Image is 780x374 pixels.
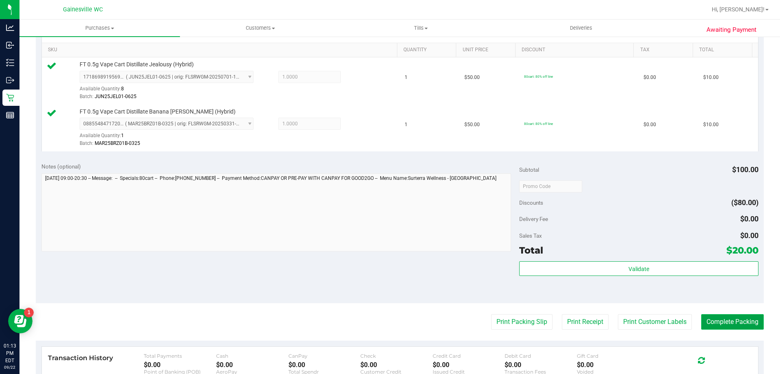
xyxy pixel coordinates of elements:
[706,25,756,35] span: Awaiting Payment
[505,353,577,359] div: Debit Card
[6,24,14,32] inline-svg: Analytics
[95,140,140,146] span: MAR25BRZ01B-0325
[640,47,690,53] a: Tax
[4,364,16,370] p: 09/22
[180,24,340,32] span: Customers
[405,121,407,129] span: 1
[6,111,14,119] inline-svg: Reports
[699,47,749,53] a: Total
[433,353,505,359] div: Credit Card
[288,353,361,359] div: CanPay
[731,198,758,207] span: ($80.00)
[403,47,453,53] a: Quantity
[524,74,553,79] span: 80cart: 80% off line
[24,308,34,317] iframe: Resource center unread badge
[216,361,288,369] div: $0.00
[340,20,501,37] a: Tills
[519,180,582,192] input: Promo Code
[703,74,719,81] span: $10.00
[519,261,758,276] button: Validate
[95,94,136,99] span: JUN25JEL01-0625
[360,353,433,359] div: Check
[4,342,16,364] p: 01:13 PM EDT
[643,74,656,81] span: $0.00
[701,314,764,330] button: Complete Packing
[712,6,765,13] span: Hi, [PERSON_NAME]!
[519,195,543,210] span: Discounts
[80,61,194,68] span: FT 0.5g Vape Cart Distillate Jealousy (Hybrid)
[6,94,14,102] inline-svg: Retail
[740,214,758,223] span: $0.00
[519,245,543,256] span: Total
[577,361,649,369] div: $0.00
[360,361,433,369] div: $0.00
[519,216,548,222] span: Delivery Fee
[80,83,262,99] div: Available Quantity:
[121,133,124,138] span: 1
[643,121,656,129] span: $0.00
[6,76,14,84] inline-svg: Outbound
[80,108,236,116] span: FT 0.5g Vape Cart Distillate Banana [PERSON_NAME] (Hybrid)
[6,41,14,49] inline-svg: Inbound
[732,165,758,174] span: $100.00
[463,47,512,53] a: Unit Price
[41,163,81,170] span: Notes (optional)
[63,6,103,13] span: Gainesville WC
[491,314,552,330] button: Print Packing Slip
[501,20,661,37] a: Deliveries
[519,232,542,239] span: Sales Tax
[121,86,124,92] span: 8
[19,24,180,32] span: Purchases
[577,353,649,359] div: Gift Card
[505,361,577,369] div: $0.00
[19,20,180,37] a: Purchases
[80,94,93,99] span: Batch:
[464,121,480,129] span: $50.00
[6,59,14,67] inline-svg: Inventory
[341,24,500,32] span: Tills
[559,24,603,32] span: Deliveries
[80,140,93,146] span: Batch:
[48,47,394,53] a: SKU
[80,130,262,146] div: Available Quantity:
[144,361,216,369] div: $0.00
[180,20,340,37] a: Customers
[464,74,480,81] span: $50.00
[740,231,758,240] span: $0.00
[628,266,649,272] span: Validate
[703,121,719,129] span: $10.00
[524,122,553,126] span: 80cart: 80% off line
[8,309,32,333] iframe: Resource center
[726,245,758,256] span: $20.00
[522,47,630,53] a: Discount
[144,353,216,359] div: Total Payments
[519,166,539,173] span: Subtotal
[562,314,609,330] button: Print Receipt
[288,361,361,369] div: $0.00
[405,74,407,81] span: 1
[216,353,288,359] div: Cash
[618,314,692,330] button: Print Customer Labels
[433,361,505,369] div: $0.00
